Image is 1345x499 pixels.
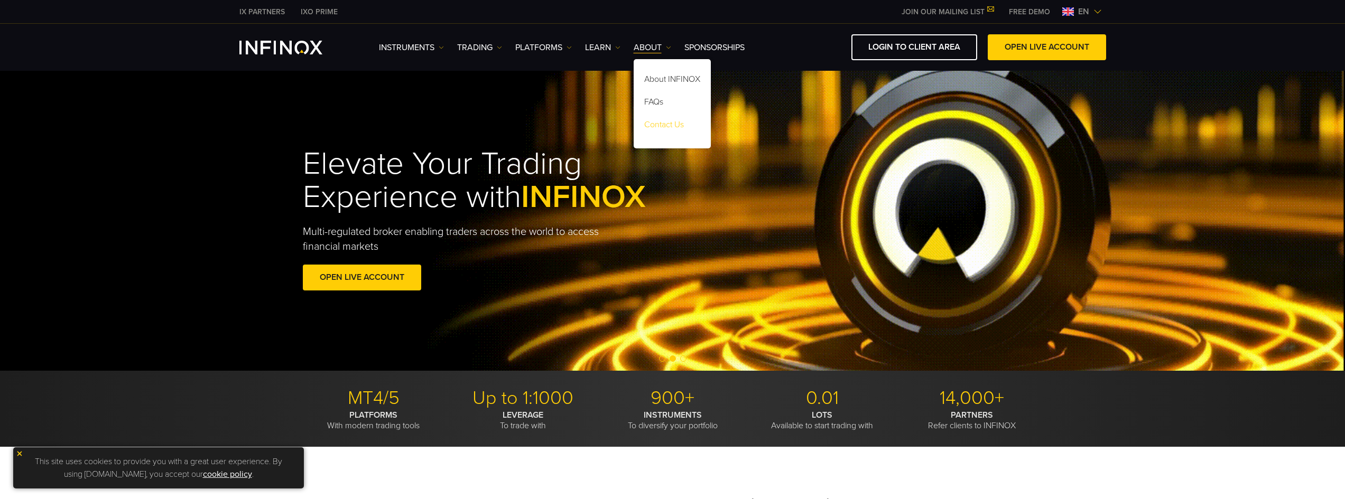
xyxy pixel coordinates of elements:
h1: Elevate Your Trading Experience with [303,147,695,214]
a: OPEN LIVE ACCOUNT [988,34,1106,60]
a: FAQs [634,92,711,115]
img: yellow close icon [16,450,23,457]
a: OPEN LIVE ACCOUNT [303,265,421,290]
strong: LEVERAGE [503,410,543,420]
strong: PARTNERS [951,410,993,420]
p: This site uses cookies to provide you with a great user experience. By using [DOMAIN_NAME], you a... [18,453,299,483]
p: Multi-regulated broker enabling traders across the world to access financial markets [303,224,617,254]
span: Go to slide 1 [659,355,665,362]
a: Contact Us [634,115,711,138]
a: INFINOX Logo [239,41,347,54]
a: INFINOX [293,6,346,17]
a: Learn [585,41,620,54]
p: Up to 1:1000 [452,387,594,410]
p: Refer clients to INFINOX [901,410,1043,431]
a: cookie policy [203,469,252,479]
p: MT4/5 [303,387,444,410]
a: LOGIN TO CLIENT AREA [851,34,977,60]
strong: INSTRUMENTS [644,410,702,420]
a: TRADING [457,41,502,54]
p: To diversify your portfolio [602,410,744,431]
p: Available to start trading with [752,410,893,431]
span: Go to slide 3 [680,355,687,362]
a: SPONSORSHIPS [684,41,745,54]
span: en [1074,5,1093,18]
p: 900+ [602,387,744,410]
a: JOIN OUR MAILING LIST [894,7,1001,16]
strong: PLATFORMS [349,410,397,420]
a: ABOUT [634,41,671,54]
span: Go to slide 2 [670,355,676,362]
a: INFINOX [231,6,293,17]
strong: LOTS [812,410,832,420]
p: 14,000+ [901,387,1043,410]
span: INFINOX [521,178,646,216]
a: PLATFORMS [515,41,572,54]
a: About INFINOX [634,70,711,92]
p: 0.01 [752,387,893,410]
p: With modern trading tools [303,410,444,431]
p: To trade with [452,410,594,431]
a: INFINOX MENU [1001,6,1058,17]
a: Instruments [379,41,444,54]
